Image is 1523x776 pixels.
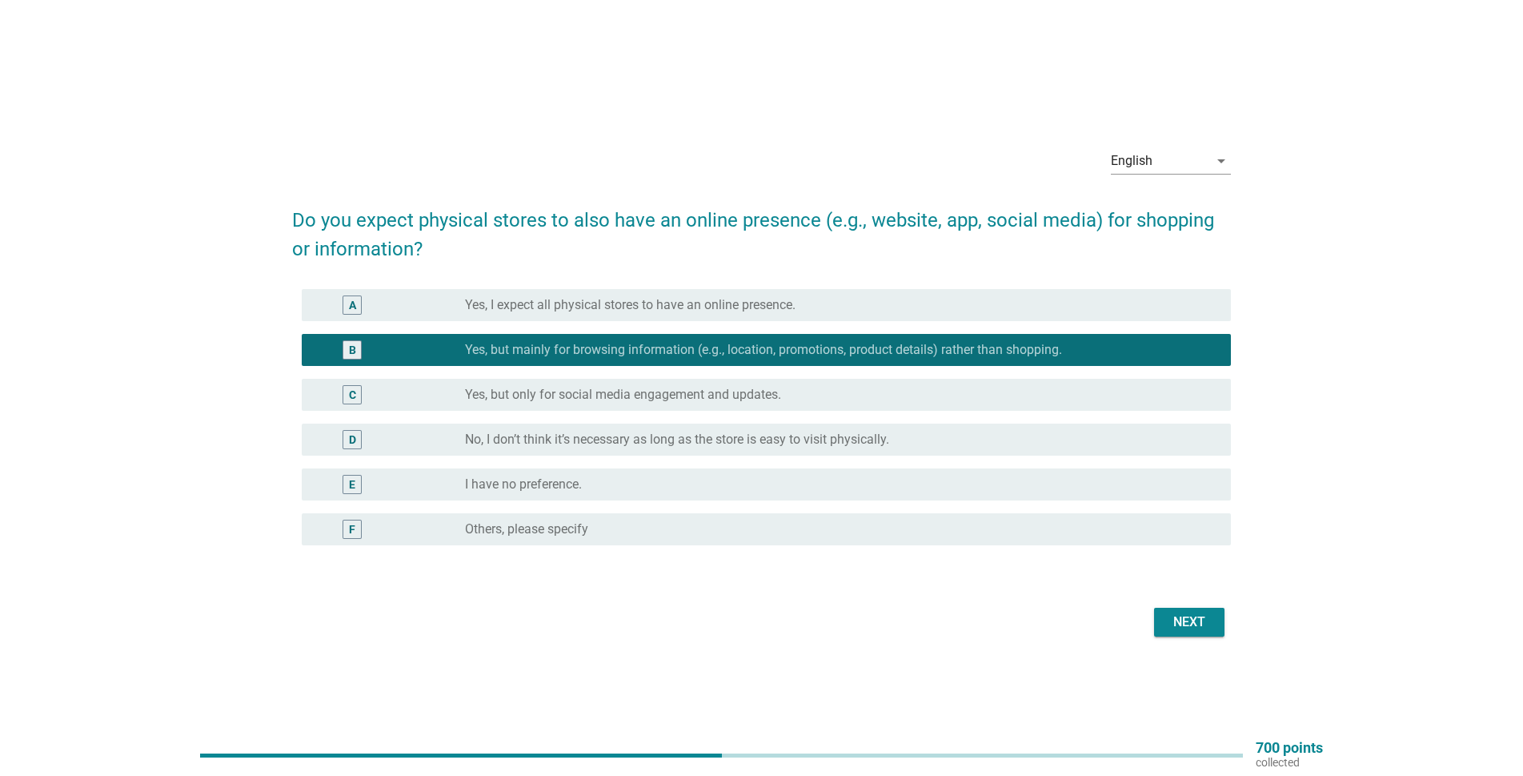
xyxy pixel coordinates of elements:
[1167,613,1212,632] div: Next
[465,342,1062,358] label: Yes, but mainly for browsing information (e.g., location, promotions, product details) rather tha...
[349,386,356,403] div: C
[349,521,355,537] div: F
[349,476,355,493] div: E
[1256,755,1323,770] p: collected
[465,297,796,313] label: Yes, I expect all physical stores to have an online presence.
[349,296,356,313] div: A
[465,521,588,537] label: Others, please specify
[465,432,889,448] label: No, I don’t think it’s necessary as long as the store is easy to visit physically.
[349,431,356,448] div: D
[292,190,1231,263] h2: Do you expect physical stores to also have an online presence (e.g., website, app, social media) ...
[1111,154,1152,168] div: English
[349,341,356,358] div: B
[465,476,582,493] label: I have no preference.
[1256,741,1323,755] p: 700 points
[465,387,781,403] label: Yes, but only for social media engagement and updates.
[1212,151,1231,171] i: arrow_drop_down
[1154,608,1224,637] button: Next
